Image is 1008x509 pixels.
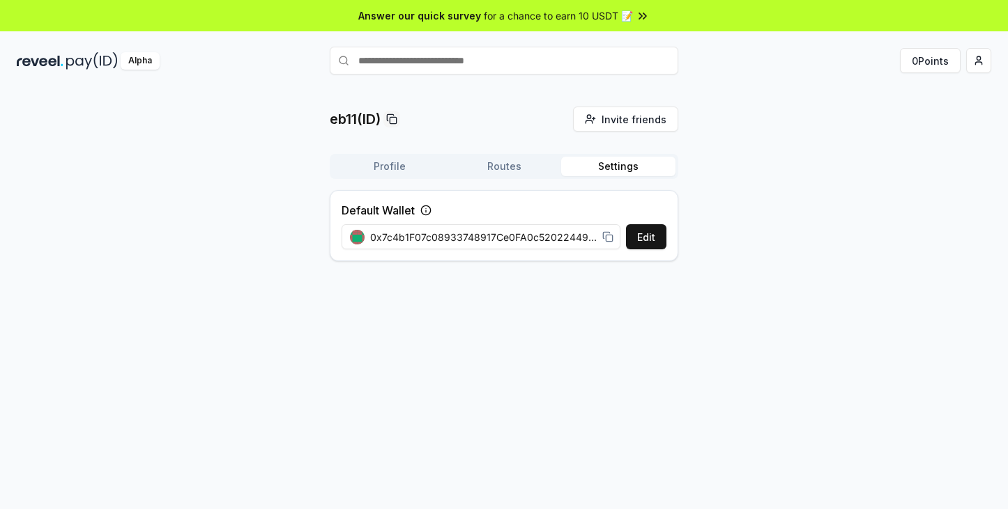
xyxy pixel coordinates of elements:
[342,202,415,219] label: Default Wallet
[561,157,675,176] button: Settings
[602,112,666,127] span: Invite friends
[333,157,447,176] button: Profile
[17,52,63,70] img: reveel_dark
[370,230,597,244] span: 0x7c4b1F07c08933748917Ce0FA0c52022449D753e
[626,224,666,249] button: Edit
[573,107,678,132] button: Invite friends
[358,8,481,23] span: Answer our quick survey
[330,109,381,129] p: eb11(ID)
[121,52,160,70] div: Alpha
[900,48,961,73] button: 0Points
[447,157,561,176] button: Routes
[484,8,633,23] span: for a chance to earn 10 USDT 📝
[66,52,118,70] img: pay_id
